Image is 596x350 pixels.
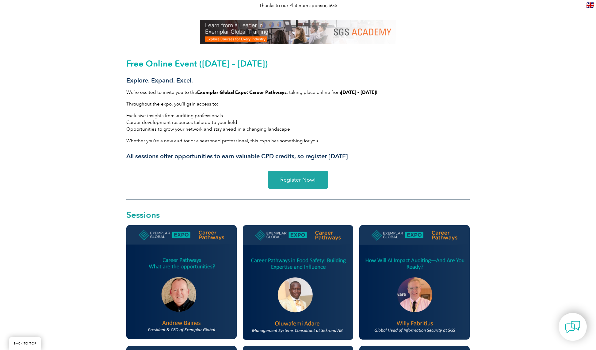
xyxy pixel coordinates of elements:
a: BACK TO TOP [9,337,41,350]
img: SGS [200,20,396,44]
p: Throughout the expo, you’ll gain access to: [126,101,470,107]
h2: Sessions [126,210,470,219]
p: Thanks to our Platinum sponsor, SGS [126,2,470,9]
strong: [DATE] – [DATE] [341,90,376,95]
img: willy [359,225,470,339]
p: We’re excited to invite you to the , taking place online from ! [126,89,470,96]
img: contact-chat.png [565,319,580,335]
p: Whether you’re a new auditor or a seasoned professional, this Expo has something for you. [126,137,470,144]
li: Opportunities to grow your network and stay ahead in a changing landscape [126,126,470,133]
span: Register Now! [280,177,316,183]
a: Register Now! [268,171,328,189]
h3: All sessions offer opportunities to earn valuable CPD credits, so register [DATE] [126,152,470,160]
li: Career development resources tailored to your field [126,119,470,126]
img: andrew [126,225,237,339]
h3: Explore. Expand. Excel. [126,77,470,84]
img: en [586,2,594,8]
img: Oluwafemi [243,225,353,340]
h2: Free Online Event ([DATE] – [DATE]) [126,59,470,68]
strong: Exemplar Global Expo: Career Pathways [197,90,287,95]
li: Exclusive insights from auditing professionals [126,112,470,119]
